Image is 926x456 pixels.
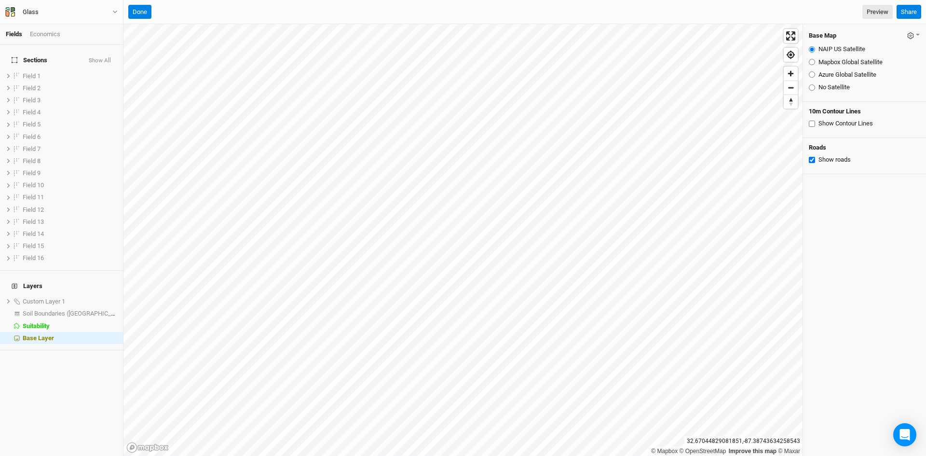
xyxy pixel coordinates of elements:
[23,97,117,104] div: Field 3
[23,242,44,249] span: Field 15
[30,30,60,39] div: Economics
[23,181,44,189] span: Field 10
[23,206,117,214] div: Field 12
[23,72,41,80] span: Field 1
[23,84,117,92] div: Field 2
[23,206,44,213] span: Field 12
[809,144,920,152] h4: Roads
[23,145,117,153] div: Field 7
[818,119,873,128] label: Show Contour Lines
[893,423,916,446] div: Open Intercom Messenger
[128,5,151,19] button: Done
[23,7,39,17] div: Glass
[12,56,47,64] span: Sections
[23,334,54,342] span: Base Layer
[23,72,117,80] div: Field 1
[23,218,44,225] span: Field 13
[6,276,117,296] h4: Layers
[809,108,920,115] h4: 10m Contour Lines
[23,254,117,262] div: Field 16
[784,48,798,62] button: Find my location
[651,448,678,455] a: Mapbox
[23,193,44,201] span: Field 11
[23,193,117,201] div: Field 11
[23,322,117,330] div: Suitability
[23,310,117,318] div: Soil Boundaries (US)
[23,133,41,140] span: Field 6
[23,181,117,189] div: Field 10
[23,109,41,116] span: Field 4
[818,45,865,54] label: NAIP US Satellite
[23,230,44,237] span: Field 14
[784,81,798,95] button: Zoom out
[23,97,41,104] span: Field 3
[784,29,798,43] button: Enter fullscreen
[23,310,130,317] span: Soil Boundaries ([GEOGRAPHIC_DATA])
[123,24,803,456] canvas: Map
[818,58,883,67] label: Mapbox Global Satellite
[23,298,65,305] span: Custom Layer 1
[23,157,117,165] div: Field 8
[23,109,117,116] div: Field 4
[897,5,921,19] button: Share
[784,95,798,109] button: Reset bearing to north
[23,298,117,305] div: Custom Layer 1
[23,121,41,128] span: Field 5
[680,448,726,455] a: OpenStreetMap
[818,155,851,164] label: Show roads
[126,442,169,453] a: Mapbox logo
[23,230,117,238] div: Field 14
[778,448,800,455] a: Maxar
[684,436,803,446] div: 32.67044829081851 , -87.38743634258543
[23,322,50,330] span: Suitability
[818,70,876,79] label: Azure Global Satellite
[23,121,117,128] div: Field 5
[23,145,41,152] span: Field 7
[862,5,893,19] a: Preview
[809,32,836,40] h4: Base Map
[23,218,117,226] div: Field 13
[6,30,22,38] a: Fields
[5,7,118,17] button: Glass
[23,169,117,177] div: Field 9
[784,67,798,81] button: Zoom in
[88,57,111,64] button: Show All
[23,133,117,141] div: Field 6
[23,84,41,92] span: Field 2
[729,448,776,455] a: Improve this map
[23,334,117,342] div: Base Layer
[23,254,44,262] span: Field 16
[23,242,117,250] div: Field 15
[818,83,850,92] label: No Satellite
[23,157,41,165] span: Field 8
[23,169,41,177] span: Field 9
